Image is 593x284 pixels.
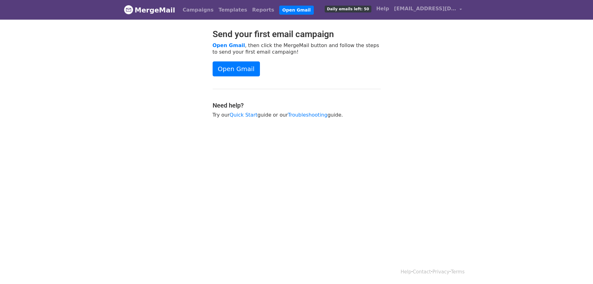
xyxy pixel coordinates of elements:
p: , then click the MergeMail button and follow the steps to send your first email campaign! [213,42,381,55]
a: Help [401,269,411,275]
p: Try our guide or our guide. [213,112,381,118]
a: Open Gmail [213,61,260,76]
a: Daily emails left: 50 [322,2,374,15]
a: Privacy [432,269,449,275]
a: Contact [413,269,431,275]
h2: Send your first email campaign [213,29,381,40]
a: Campaigns [180,4,216,16]
span: [EMAIL_ADDRESS][DOMAIN_NAME] [394,5,456,12]
a: Reports [250,4,277,16]
a: Help [374,2,392,15]
img: MergeMail logo [124,5,133,14]
a: MergeMail [124,3,175,17]
span: Daily emails left: 50 [325,6,371,12]
h4: Need help? [213,102,381,109]
a: Open Gmail [213,42,245,48]
a: Terms [451,269,464,275]
a: Troubleshooting [288,112,327,118]
a: Open Gmail [279,6,314,15]
a: Templates [216,4,250,16]
a: Quick Start [230,112,257,118]
a: [EMAIL_ADDRESS][DOMAIN_NAME] [392,2,464,17]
